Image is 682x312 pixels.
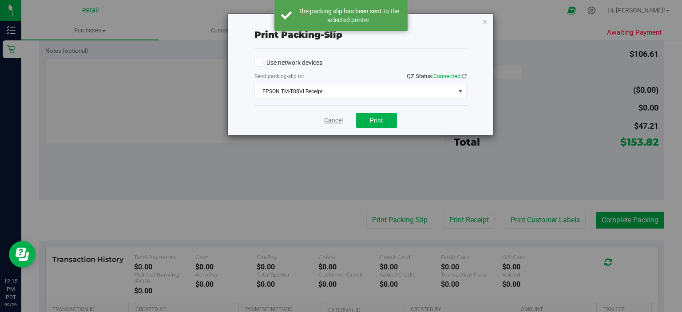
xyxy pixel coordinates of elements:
label: Use network devices [254,58,322,67]
a: Cancel [324,116,343,125]
label: Send packing-slip to: [254,72,304,80]
button: Print [356,113,397,128]
span: QZ Status: [407,73,467,79]
span: Connected [433,73,460,79]
span: EPSON TM-T88VI Receipt [255,85,455,98]
iframe: Resource center [9,241,36,268]
span: Print packing-slip [254,29,342,40]
div: The packing slip has been sent to the selected printer. [297,7,401,24]
span: select [455,85,466,98]
span: Print [370,117,383,124]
